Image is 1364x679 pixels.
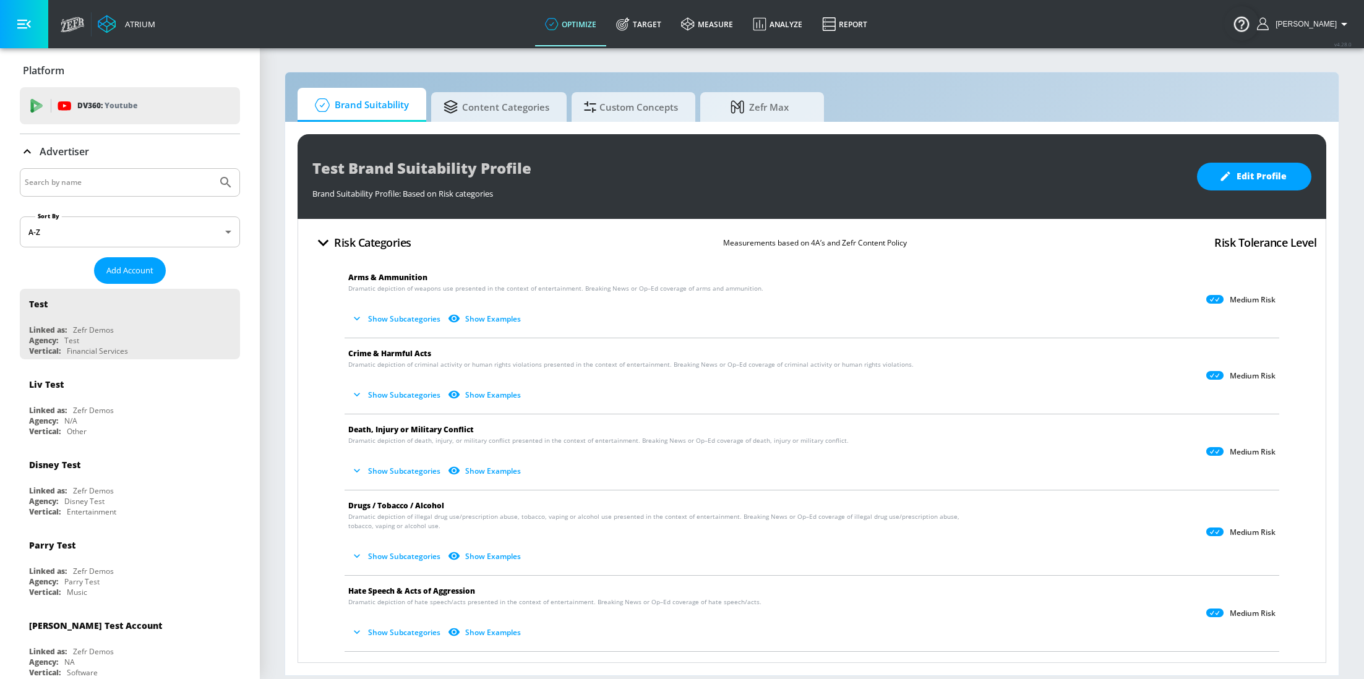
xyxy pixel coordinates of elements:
span: login as: stephanie.wolklin@zefr.com [1271,20,1337,28]
div: Disney Test [64,496,105,506]
h4: Risk Categories [334,234,411,251]
div: TestLinked as:Zefr DemosAgency:TestVertical:Financial Services [20,289,240,359]
a: optimize [535,2,606,46]
span: Drugs / Tobacco / Alcohol [348,500,444,511]
div: Disney TestLinked as:Zefr DemosAgency:Disney TestVertical:Entertainment [20,450,240,520]
div: Vertical: [29,667,61,678]
div: Software [67,667,98,678]
div: Agency: [29,657,58,667]
div: Parry TestLinked as:Zefr DemosAgency:Parry TestVertical:Music [20,530,240,600]
div: Agency: [29,496,58,506]
div: Disney Test [29,459,80,471]
a: Report [812,2,877,46]
div: Zefr Demos [73,405,114,416]
span: Misinformation [348,662,409,672]
div: Liv Test [29,378,64,390]
span: Dramatic depiction of criminal activity or human rights violations presented in the context of en... [348,360,914,369]
p: Measurements based on 4A’s and Zefr Content Policy [723,236,907,249]
p: Medium Risk [1230,371,1276,381]
span: Arms & Ammunition [348,272,427,283]
span: Hate Speech & Acts of Aggression [348,586,475,596]
button: Edit Profile [1197,163,1311,190]
button: [PERSON_NAME] [1257,17,1352,32]
div: Zefr Demos [73,566,114,576]
p: Medium Risk [1230,295,1276,305]
div: Vertical: [29,506,61,517]
a: Atrium [98,15,155,33]
div: Test [29,298,48,310]
button: Show Subcategories [348,461,445,481]
button: Add Account [94,257,166,284]
div: Linked as: [29,646,67,657]
div: Agency: [29,416,58,426]
button: Show Examples [445,546,526,566]
p: Advertiser [40,145,89,158]
span: Add Account [106,263,153,278]
div: N/A [64,416,77,426]
div: Atrium [120,19,155,30]
div: Financial Services [67,346,128,356]
div: Agency: [29,576,58,587]
div: Parry Test [64,576,100,587]
div: Linked as: [29,566,67,576]
div: Liv TestLinked as:Zefr DemosAgency:N/AVertical:Other [20,369,240,440]
div: Parry Test [29,539,75,551]
span: Crime & Harmful Acts [348,348,431,359]
div: Vertical: [29,587,61,597]
span: Zefr Max [713,92,807,122]
span: Death, Injury or Military Conflict [348,424,474,435]
p: DV360: [77,99,137,113]
p: Youtube [105,99,137,112]
button: Open Resource Center [1224,6,1259,41]
button: Show Examples [445,385,526,405]
div: Entertainment [67,506,116,517]
p: Medium Risk [1230,527,1276,537]
div: Test [64,335,79,346]
a: Analyze [743,2,812,46]
div: Brand Suitability Profile: Based on Risk categories [312,182,1185,199]
div: Music [67,587,87,597]
a: Target [606,2,671,46]
span: Dramatic depiction of death, injury, or military conflict presented in the context of entertainme... [348,436,849,445]
button: Show Examples [445,461,526,481]
button: Show Examples [445,309,526,329]
a: measure [671,2,743,46]
span: Dramatic depiction of weapons use presented in the context of entertainment. Breaking News or Op–... [348,284,763,293]
button: Show Subcategories [348,385,445,405]
div: Zefr Demos [73,325,114,335]
p: Medium Risk [1230,447,1276,457]
p: Platform [23,64,64,77]
div: Vertical: [29,426,61,437]
input: Search by name [25,174,212,190]
div: Agency: [29,335,58,346]
h4: Risk Tolerance Level [1214,234,1316,251]
div: Zefr Demos [73,485,114,496]
button: Show Subcategories [348,546,445,566]
label: Sort By [35,212,62,220]
span: Dramatic depiction of illegal drug use/prescription abuse, tobacco, vaping or alcohol use present... [348,512,984,531]
span: Brand Suitability [310,90,409,120]
span: Custom Concepts [584,92,678,122]
div: DV360: Youtube [20,87,240,124]
p: Medium Risk [1230,609,1276,618]
div: [PERSON_NAME] Test Account [29,620,162,631]
button: Show Subcategories [348,622,445,643]
span: Content Categories [444,92,549,122]
div: Linked as: [29,405,67,416]
span: Dramatic depiction of hate speech/acts presented in the context of entertainment. Breaking News o... [348,597,761,607]
div: Vertical: [29,346,61,356]
button: Show Examples [445,622,526,643]
button: Show Subcategories [348,309,445,329]
span: Edit Profile [1222,169,1287,184]
div: Zefr Demos [73,646,114,657]
div: NA [64,657,75,667]
button: Risk Categories [307,228,416,257]
div: Other [67,426,87,437]
div: Platform [20,53,240,88]
span: v 4.28.0 [1334,41,1352,48]
div: A-Z [20,216,240,247]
